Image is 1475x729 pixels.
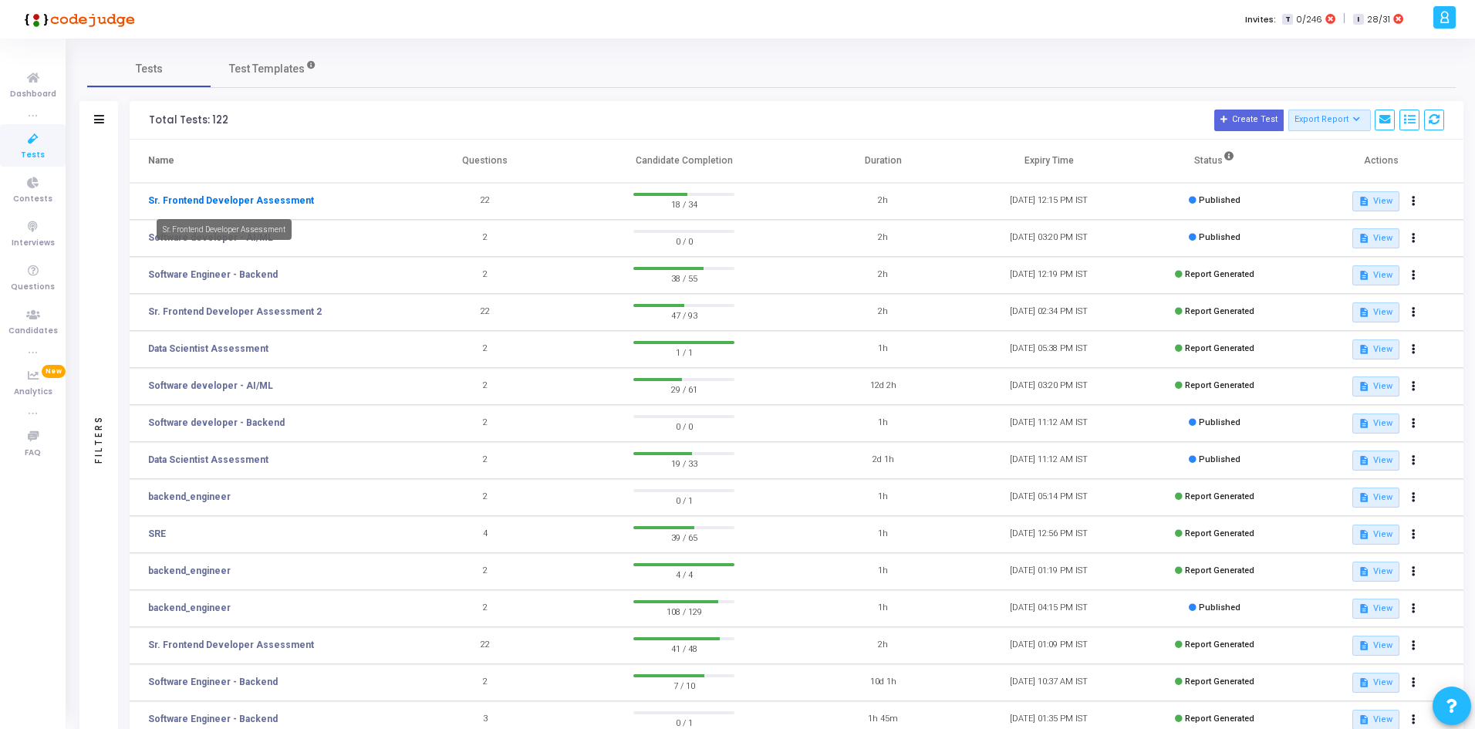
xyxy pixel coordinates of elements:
td: [DATE] 10:37 AM IST [966,664,1132,701]
span: Report Generated [1185,491,1254,501]
span: FAQ [25,447,41,460]
td: 2 [402,479,568,516]
td: 22 [402,183,568,220]
span: Tests [136,61,163,77]
th: Questions [402,140,568,183]
span: Report Generated [1185,528,1254,538]
img: logo [19,4,135,35]
span: 28/31 [1367,13,1390,26]
a: Software developer - AI/ML [148,379,273,393]
button: View [1352,339,1399,359]
span: Report Generated [1185,565,1254,575]
a: Software Engineer - Backend [148,268,278,282]
mat-icon: description [1359,640,1369,651]
span: Report Generated [1185,640,1254,650]
a: Software Engineer - Backend [148,675,278,689]
span: Published [1199,454,1240,464]
a: Data Scientist Assessment [148,453,268,467]
td: 2 [402,442,568,479]
span: 4 / 4 [633,566,734,582]
span: Contests [13,193,52,206]
td: [DATE] 05:38 PM IST [966,331,1132,368]
td: [DATE] 01:19 PM IST [966,553,1132,590]
td: 1h [800,331,966,368]
a: Sr. Frontend Developer Assessment [148,194,314,208]
label: Invites: [1245,13,1276,26]
td: [DATE] 01:09 PM IST [966,627,1132,664]
mat-icon: description [1359,455,1369,466]
td: 2 [402,257,568,294]
td: 1h [800,590,966,627]
td: 2 [402,664,568,701]
td: [DATE] 12:19 PM IST [966,257,1132,294]
th: Actions [1298,140,1463,183]
div: Sr. Frontend Developer Assessment [157,219,292,240]
span: T [1282,14,1292,25]
td: [DATE] 02:34 PM IST [966,294,1132,331]
span: I [1353,14,1363,25]
mat-icon: description [1359,381,1369,392]
span: Report Generated [1185,269,1254,279]
mat-icon: description [1359,196,1369,207]
span: 38 / 55 [633,270,734,285]
a: SRE [148,527,166,541]
td: 10d 1h [800,664,966,701]
td: 2d 1h [800,442,966,479]
td: 1h [800,516,966,553]
td: [DATE] 04:15 PM IST [966,590,1132,627]
span: Tests [21,149,45,162]
td: [DATE] 03:20 PM IST [966,220,1132,257]
span: 108 / 129 [633,603,734,619]
mat-icon: description [1359,677,1369,688]
span: Dashboard [10,88,56,101]
mat-icon: description [1359,492,1369,503]
a: backend_engineer [148,601,231,615]
button: View [1352,599,1399,619]
mat-icon: description [1359,233,1369,244]
td: 2 [402,368,568,405]
span: 39 / 65 [633,529,734,545]
a: Software developer - Backend [148,416,285,430]
span: Test Templates [229,61,305,77]
span: Report Generated [1185,343,1254,353]
td: 2h [800,627,966,664]
span: Interviews [12,237,55,250]
span: 0 / 0 [633,233,734,248]
button: View [1352,265,1399,285]
button: View [1352,376,1399,397]
mat-icon: description [1359,418,1369,429]
button: View [1352,413,1399,434]
span: Published [1199,195,1240,205]
button: View [1352,451,1399,471]
a: backend_engineer [148,564,231,578]
td: [DATE] 05:14 PM IST [966,479,1132,516]
a: Software Engineer - Backend [148,712,278,726]
mat-icon: description [1359,344,1369,355]
span: 41 / 48 [633,640,734,656]
td: 1h [800,479,966,516]
span: 29 / 61 [633,381,734,397]
td: 1h [800,405,966,442]
a: Sr. Frontend Developer Assessment [148,638,314,652]
mat-icon: description [1359,566,1369,577]
td: 2 [402,590,568,627]
td: 2 [402,220,568,257]
span: 0 / 0 [633,418,734,434]
span: Candidates [8,325,58,338]
span: 0/246 [1296,13,1322,26]
td: 2h [800,294,966,331]
th: Expiry Time [966,140,1132,183]
span: Published [1199,602,1240,613]
td: 2h [800,220,966,257]
mat-icon: description [1359,270,1369,281]
td: 2 [402,553,568,590]
span: 47 / 93 [633,307,734,322]
mat-icon: description [1359,603,1369,614]
button: View [1352,636,1399,656]
td: 2h [800,183,966,220]
span: 0 / 1 [633,492,734,508]
button: View [1352,191,1399,211]
td: [DATE] 11:12 AM IST [966,405,1132,442]
button: Export Report [1288,110,1371,131]
mat-icon: description [1359,529,1369,540]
